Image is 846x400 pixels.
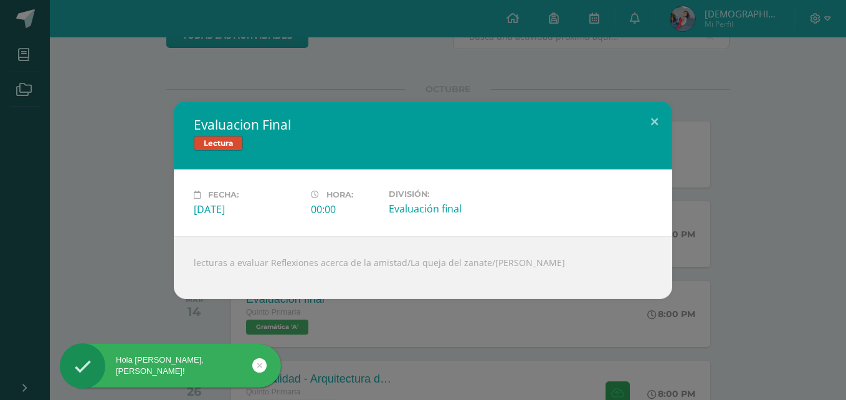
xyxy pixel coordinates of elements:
[194,136,243,151] span: Lectura
[174,236,672,299] div: lecturas a evaluar Reflexiones acerca de la amistad/La queja del zanate/[PERSON_NAME]
[311,202,379,216] div: 00:00
[208,190,239,199] span: Fecha:
[637,101,672,143] button: Close (Esc)
[389,189,496,199] label: División:
[326,190,353,199] span: Hora:
[60,355,281,377] div: Hola [PERSON_NAME], [PERSON_NAME]!
[194,202,301,216] div: [DATE]
[194,116,652,133] h2: Evaluacion Final
[389,202,496,216] div: Evaluación final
